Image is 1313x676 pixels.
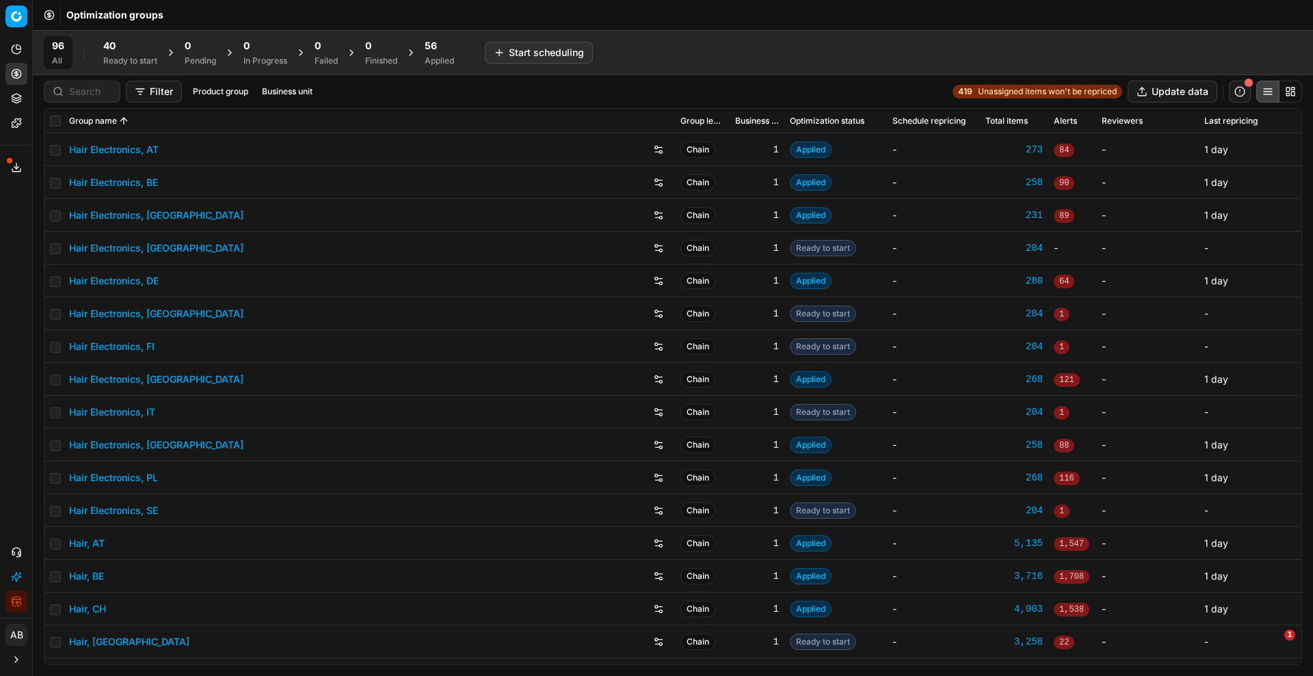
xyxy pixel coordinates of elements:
[790,174,832,191] span: Applied
[126,81,182,103] button: Filter
[69,116,117,126] span: Group name
[887,199,980,232] td: -
[735,405,779,419] div: 1
[69,307,243,321] a: Hair Electronics, [GEOGRAPHIC_DATA]
[985,405,1043,419] a: 204
[117,114,131,128] button: Sorted by Group name ascending
[1054,116,1077,126] span: Alerts
[985,373,1043,386] a: 268
[103,39,116,53] span: 40
[69,176,158,189] a: Hair Electronics, BE
[735,208,779,222] div: 1
[1204,570,1228,582] span: 1 day
[985,208,1043,222] div: 231
[953,85,1122,98] a: 419Unassigned items won't be repriced
[69,340,155,353] a: Hair Electronics, FI
[735,116,779,126] span: Business unit
[735,340,779,353] div: 1
[1054,472,1080,485] span: 116
[887,265,980,297] td: -
[978,86,1117,97] span: Unassigned items won't be repriced
[985,340,1043,353] div: 204
[680,371,715,388] span: Chain
[985,116,1028,126] span: Total items
[985,471,1043,485] a: 268
[69,537,105,550] a: Hair, AT
[735,537,779,550] div: 1
[69,504,158,517] a: Hair Electronics, SE
[985,504,1043,517] div: 204
[1054,340,1070,354] span: 1
[1096,527,1199,560] td: -
[985,537,1043,550] a: 5,135
[315,39,321,53] span: 0
[5,624,27,646] button: AB
[1096,199,1199,232] td: -
[1096,265,1199,297] td: -
[1054,176,1074,190] span: 90
[985,307,1043,321] div: 204
[790,338,856,355] span: Ready to start
[1204,537,1228,549] span: 1 day
[1199,396,1301,429] td: -
[1199,494,1301,527] td: -
[680,535,715,552] span: Chain
[1096,494,1199,527] td: -
[1204,472,1228,483] span: 1 day
[790,404,856,420] span: Ready to start
[735,241,779,255] div: 1
[69,274,159,288] a: Hair Electronics, DE
[1096,560,1199,593] td: -
[790,437,832,453] span: Applied
[485,42,593,64] button: Start scheduling
[680,470,715,486] span: Chain
[680,174,715,191] span: Chain
[1096,429,1199,461] td: -
[958,86,972,97] strong: 419
[1054,439,1074,452] span: 88
[985,274,1043,288] a: 280
[985,143,1043,157] a: 273
[887,429,980,461] td: -
[790,141,832,158] span: Applied
[887,527,980,560] td: -
[887,133,980,166] td: -
[1054,636,1074,649] span: 22
[1199,625,1301,658] td: -
[790,306,856,322] span: Ready to start
[185,55,216,66] div: Pending
[680,273,715,289] span: Chain
[735,504,779,517] div: 1
[1096,232,1199,265] td: -
[1096,166,1199,199] td: -
[103,55,157,66] div: Ready to start
[680,404,715,420] span: Chain
[425,39,437,53] span: 56
[69,373,243,386] a: Hair Electronics, [GEOGRAPHIC_DATA]
[680,338,715,355] span: Chain
[1096,297,1199,330] td: -
[985,569,1043,583] a: 3,716
[790,273,832,289] span: Applied
[887,461,980,494] td: -
[1054,275,1074,288] span: 64
[66,8,163,22] span: Optimization groups
[892,116,966,126] span: Schedule repricing
[985,635,1043,649] div: 3,258
[1054,308,1070,321] span: 1
[680,601,715,617] span: Chain
[735,438,779,452] div: 1
[680,502,715,519] span: Chain
[1102,116,1143,126] span: Reviewers
[790,634,856,650] span: Ready to start
[1199,330,1301,363] td: -
[1054,504,1070,518] span: 1
[790,502,856,519] span: Ready to start
[1096,625,1199,658] td: -
[887,494,980,527] td: -
[243,39,250,53] span: 0
[365,39,371,53] span: 0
